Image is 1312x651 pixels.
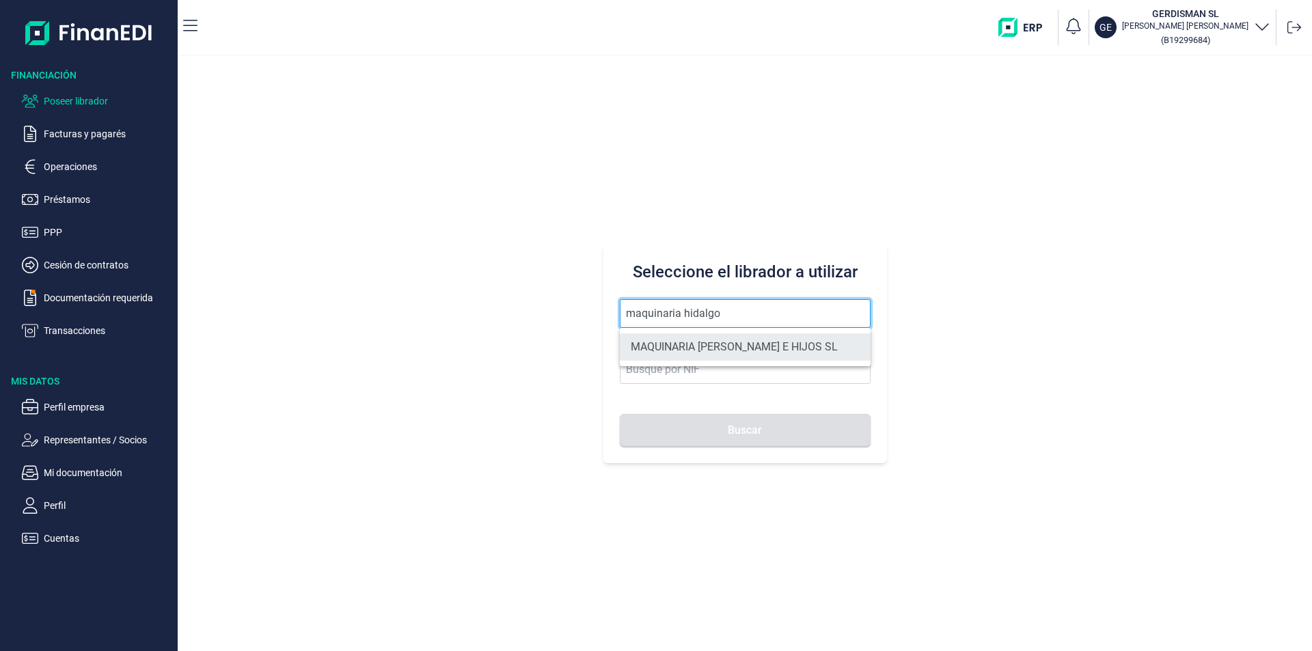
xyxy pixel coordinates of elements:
p: Documentación requerida [44,290,172,306]
button: Documentación requerida [22,290,172,306]
button: Perfil [22,497,172,514]
button: PPP [22,224,172,240]
p: Transacciones [44,322,172,339]
button: Facturas y pagarés [22,126,172,142]
button: Operaciones [22,158,172,175]
p: GE [1099,20,1112,34]
h3: GERDISMAN SL [1122,7,1248,20]
p: PPP [44,224,172,240]
p: Perfil empresa [44,399,172,415]
p: Operaciones [44,158,172,175]
p: Perfil [44,497,172,514]
button: Representantes / Socios [22,432,172,448]
input: Seleccione la razón social [620,299,871,328]
button: Cuentas [22,530,172,546]
small: Copiar cif [1161,35,1210,45]
p: Representantes / Socios [44,432,172,448]
button: Mi documentación [22,465,172,481]
p: Cesión de contratos [44,257,172,273]
p: Préstamos [44,191,172,208]
li: MAQUINARIA [PERSON_NAME] E HIJOS SL [620,333,871,361]
button: Transacciones [22,322,172,339]
h3: Seleccione el librador a utilizar [620,261,871,283]
p: Cuentas [44,530,172,546]
button: Perfil empresa [22,399,172,415]
p: Poseer librador [44,93,172,109]
button: Cesión de contratos [22,257,172,273]
span: Buscar [728,425,762,435]
p: [PERSON_NAME] [PERSON_NAME] [1122,20,1248,31]
p: Mi documentación [44,465,172,481]
img: erp [998,18,1052,37]
button: Préstamos [22,191,172,208]
button: Buscar [620,414,871,447]
p: Facturas y pagarés [44,126,172,142]
button: Poseer librador [22,93,172,109]
button: GEGERDISMAN SL[PERSON_NAME] [PERSON_NAME](B19299684) [1095,7,1270,48]
img: Logo de aplicación [25,11,153,55]
input: Busque por NIF [620,355,871,384]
